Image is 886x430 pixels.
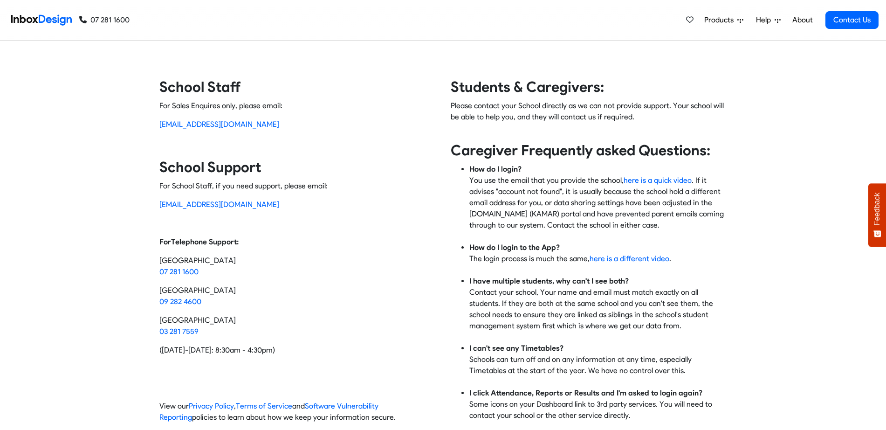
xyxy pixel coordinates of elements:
[159,401,436,423] p: View our , and policies to learn about how we keep your information secure.
[159,345,436,356] p: ([DATE]-[DATE]: 8:30am - 4:30pm)
[159,237,171,246] strong: For
[624,176,692,185] a: here is a quick video
[790,11,815,29] a: About
[159,200,279,209] a: [EMAIL_ADDRESS][DOMAIN_NAME]
[704,14,737,26] span: Products
[451,142,710,159] strong: Caregiver Frequently asked Questions:
[159,315,436,337] p: [GEOGRAPHIC_DATA]
[469,277,629,285] strong: I have multiple students, why can't I see both?
[159,267,199,276] a: 07 281 1600
[451,100,727,134] p: Please contact your School directly as we can not provide support. Your school will be able to he...
[189,402,234,410] a: Privacy Policy
[469,276,727,343] li: Contact your school, Your name and email must match exactly on all students. If they are both at ...
[159,180,436,192] p: For School Staff, if you need support, please email:
[469,388,727,421] li: Some icons on your Dashboard link to 3rd party services. You will need to contact your school or ...
[701,11,747,29] a: Products
[159,297,201,306] a: 09 282 4600
[159,120,279,129] a: [EMAIL_ADDRESS][DOMAIN_NAME]
[159,78,241,96] strong: School Staff
[469,388,702,397] strong: I click Attendance, Reports or Results and I'm asked to login again?
[159,255,436,277] p: [GEOGRAPHIC_DATA]
[752,11,784,29] a: Help
[825,11,879,29] a: Contact Us
[868,183,886,247] button: Feedback - Show survey
[159,159,261,176] strong: School Support
[469,242,727,276] li: The login process is much the same, .
[451,78,604,96] strong: Students & Caregivers:
[873,193,881,225] span: Feedback
[469,165,522,173] strong: How do I login?
[469,343,727,388] li: Schools can turn off and on any information at any time, especially Timetables at the start of th...
[590,254,669,263] a: here is a different video
[171,237,239,246] strong: Telephone Support:
[159,285,436,307] p: [GEOGRAPHIC_DATA]
[469,243,560,252] strong: How do I login to the App?
[469,344,563,353] strong: I can't see any Timetables?
[756,14,775,26] span: Help
[469,164,727,242] li: You use the email that you provide the school, . If it advises "account not found", it is usually...
[159,327,199,336] a: 03 281 7559
[159,100,436,111] p: For Sales Enquires only, please email:
[79,14,130,26] a: 07 281 1600
[236,402,292,410] a: Terms of Service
